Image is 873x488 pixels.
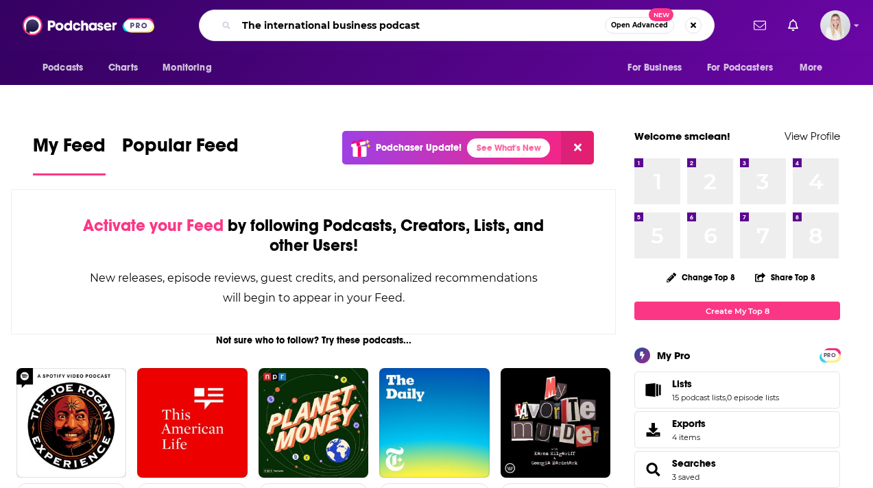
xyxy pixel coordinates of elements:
[83,215,224,236] span: Activate your Feed
[634,302,840,320] a: Create My Top 8
[634,411,840,448] a: Exports
[605,17,674,34] button: Open AdvancedNew
[634,451,840,488] span: Searches
[11,334,616,346] div: Not sure who to follow? Try these podcasts...
[259,368,368,478] img: Planet Money
[23,12,154,38] img: Podchaser - Follow, Share and Rate Podcasts
[33,134,106,165] span: My Feed
[658,269,743,286] button: Change Top 8
[634,130,730,143] a: Welcome smclean!
[137,368,247,478] img: This American Life
[820,10,850,40] img: User Profile
[639,380,667,400] a: Lists
[199,10,715,41] div: Search podcasts, credits, & more...
[501,368,610,478] img: My Favorite Murder with Karen Kilgariff and Georgia Hardstark
[672,393,726,402] a: 15 podcast lists
[782,14,804,37] a: Show notifications dropdown
[726,393,727,402] span: ,
[790,55,840,81] button: open menu
[80,268,547,308] div: New releases, episode reviews, guest credits, and personalized recommendations will begin to appe...
[99,55,146,81] a: Charts
[379,368,489,478] img: The Daily
[748,14,772,37] a: Show notifications dropdown
[33,55,101,81] button: open menu
[376,142,462,154] p: Podchaser Update!
[672,378,692,390] span: Lists
[237,14,605,36] input: Search podcasts, credits, & more...
[108,58,138,77] span: Charts
[800,58,823,77] span: More
[639,420,667,439] span: Exports
[822,350,838,361] span: PRO
[820,10,850,40] span: Logged in as smclean
[122,134,239,175] a: Popular Feed
[672,378,779,390] a: Lists
[163,58,211,77] span: Monitoring
[657,349,691,362] div: My Pro
[43,58,83,77] span: Podcasts
[16,368,126,478] img: The Joe Rogan Experience
[33,134,106,175] a: My Feed
[754,264,816,291] button: Share Top 8
[611,22,668,29] span: Open Advanced
[618,55,699,81] button: open menu
[122,134,239,165] span: Popular Feed
[672,417,706,430] span: Exports
[672,457,716,469] a: Searches
[785,130,840,143] a: View Profile
[634,371,840,408] span: Lists
[467,138,550,158] a: See What's New
[639,460,667,479] a: Searches
[627,58,682,77] span: For Business
[727,393,779,402] a: 0 episode lists
[80,216,547,256] div: by following Podcasts, Creators, Lists, and other Users!
[822,350,838,360] a: PRO
[707,58,773,77] span: For Podcasters
[672,472,699,482] a: 3 saved
[698,55,793,81] button: open menu
[649,8,673,21] span: New
[153,55,229,81] button: open menu
[672,432,706,442] span: 4 items
[820,10,850,40] button: Show profile menu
